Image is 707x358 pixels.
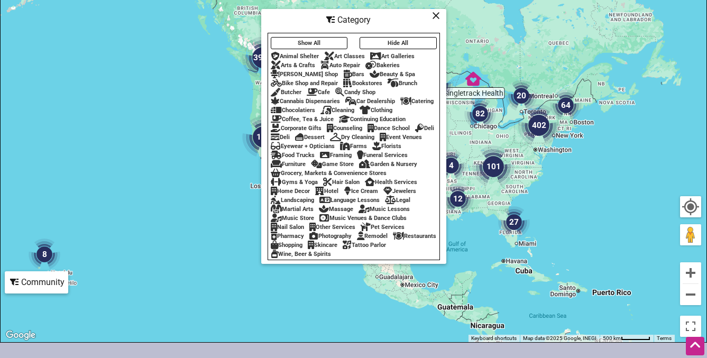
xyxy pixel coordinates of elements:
div: Clothing [360,107,392,114]
div: Shopping [271,242,302,249]
div: Chocolatiers [271,107,315,114]
div: Category [262,10,445,30]
div: Catering [400,98,434,105]
div: Bike Shop and Repair [271,80,338,87]
button: Hide All [360,37,437,49]
div: Ice Cream [344,188,378,195]
div: Car Dealership [345,98,395,105]
div: Eyewear + Opticians [271,143,335,150]
div: Funeral Services [357,152,408,159]
div: Cannabis Dispensaries [271,98,340,105]
div: Hotel [315,188,338,195]
div: Food Trucks [271,152,315,159]
div: 4 [435,150,467,181]
div: Beauty & Spa [370,71,415,78]
div: Auto Repair [320,62,360,69]
div: Wine, Beer & Spirits [271,251,331,258]
div: Continuing Education [339,116,406,123]
button: Keyboard shortcuts [471,335,517,342]
div: 27 [498,206,530,238]
div: Filter by Community [5,271,68,293]
div: 402 [518,104,560,146]
div: 8 [29,238,60,270]
div: 12 [442,183,474,215]
div: Music Venues & Dance Clubs [319,215,407,222]
div: Corporate Gifts [271,125,322,132]
div: Singletrack Health [465,71,481,87]
button: Drag Pegman onto the map to open Street View [680,224,701,245]
div: Event Venues [380,134,422,141]
div: Butcher [271,89,301,96]
div: Bars [343,71,364,78]
div: 64 [550,89,582,121]
div: Garden & Nursery [359,161,417,168]
div: Music Lessons [359,206,410,213]
div: Dance School [368,125,410,132]
div: Deli [271,134,290,141]
div: Counseling [327,125,362,132]
span: 500 km [603,335,621,341]
div: Pharmacy [271,233,304,240]
div: Dry Cleaning [330,134,374,141]
div: Tattoo Parlor [343,242,386,249]
div: Photography [309,233,352,240]
div: Coffee, Tea & Juice [271,116,334,123]
div: Pet Services [361,224,405,231]
img: Google [3,328,38,342]
div: Grocery, Markets & Convenience Stores [271,170,387,177]
div: 20 [506,80,537,112]
div: 101 [472,145,515,188]
div: Language Lessons [319,197,380,204]
a: Open this area in Google Maps (opens a new window) [3,328,38,342]
div: Landscaping [271,197,314,204]
div: Nail Salon [271,224,304,231]
div: 194 [242,116,284,158]
div: Home Decor [271,188,310,195]
div: Bakeries [365,62,400,69]
div: Jewelers [383,188,416,195]
div: Bookstores [343,80,382,87]
div: Community [6,272,67,292]
div: Brunch [388,80,417,87]
div: 82 [464,98,496,130]
div: Skincare [308,242,337,249]
div: Restaurants [393,233,436,240]
span: Map data ©2025 Google, INEGI [523,335,596,341]
div: Game Store [311,161,354,168]
div: Cafe [307,89,330,96]
div: [PERSON_NAME] Shop [271,71,338,78]
div: Remodel [357,233,388,240]
button: Show All [271,37,348,49]
div: 3953 [242,36,284,79]
div: Music Store [271,215,314,222]
div: Health Services [365,179,417,186]
div: Gyms & Yoga [271,179,318,186]
div: 24 [422,69,454,100]
button: Toggle fullscreen view [680,315,702,337]
div: Cleaning [320,107,354,114]
div: Hair Salon [323,179,360,186]
div: Martial Arts [271,206,314,213]
div: Other Services [309,224,355,231]
div: Arts & Crafts [271,62,315,69]
div: Scroll Back to Top [686,337,704,355]
div: Filter by category [261,9,446,264]
button: Map Scale: 500 km per 52 pixels [600,335,654,342]
div: Animal Shelter [271,53,319,60]
div: Massage [319,206,353,213]
div: Candy Shop [335,89,375,96]
div: Furniture [271,161,306,168]
div: Farms [340,143,367,150]
div: Legal [385,197,410,204]
div: Art Galleries [370,53,415,60]
button: Zoom out [680,284,701,305]
a: Terms [657,335,672,341]
button: Your Location [680,196,701,217]
button: Zoom in [680,262,701,283]
div: Dessert [295,134,325,141]
div: Florists [372,143,401,150]
div: Deli [415,125,434,132]
div: Art Classes [324,53,365,60]
div: Framing [320,152,352,159]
